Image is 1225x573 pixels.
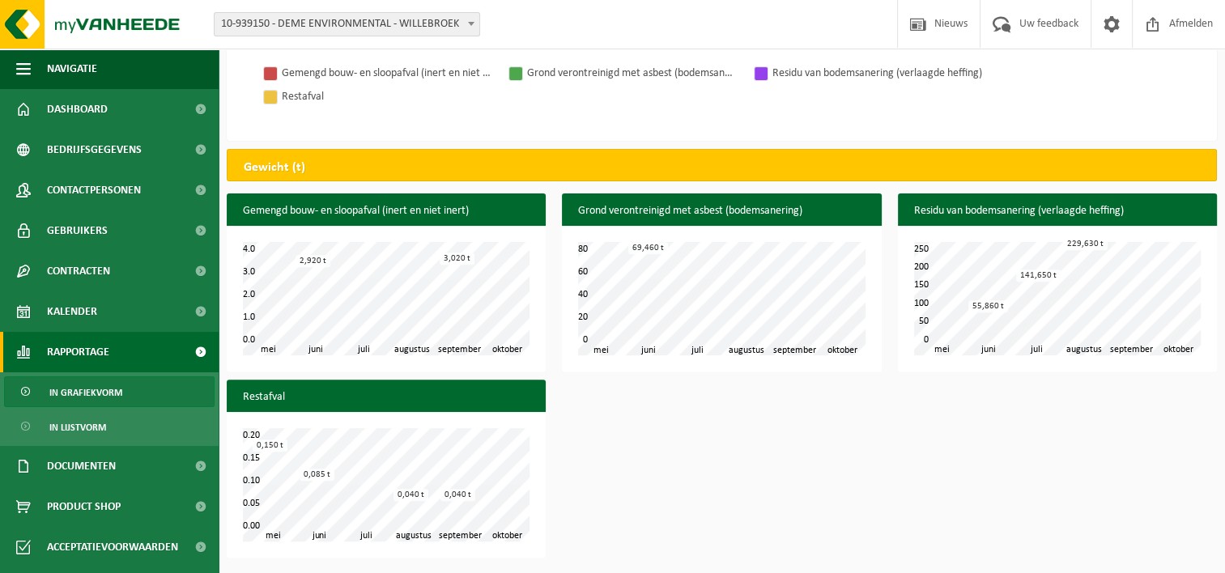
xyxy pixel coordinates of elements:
div: 3,020 t [440,253,474,265]
span: Acceptatievoorwaarden [47,527,178,567]
span: Navigatie [47,49,97,89]
div: 0,040 t [393,489,428,501]
div: 55,860 t [968,300,1008,312]
h2: Gewicht (t) [228,150,321,185]
span: Product Shop [47,486,121,527]
h3: Grond verontreinigd met asbest (bodemsanering) [562,193,881,229]
span: Contactpersonen [47,170,141,210]
h3: Gemengd bouw- en sloopafval (inert en niet inert) [227,193,546,229]
span: Kalender [47,291,97,332]
span: In grafiekvorm [49,377,122,408]
span: Documenten [47,446,116,486]
span: Contracten [47,251,110,291]
h3: Residu van bodemsanering (verlaagde heffing) [898,193,1217,229]
div: 69,460 t [628,242,668,254]
div: 229,630 t [1063,238,1108,250]
div: 2,920 t [296,255,330,267]
span: 10-939150 - DEME ENVIRONMENTAL - WILLEBROEK [214,12,480,36]
span: Rapportage [47,332,109,372]
a: In lijstvorm [4,411,215,442]
span: Gebruikers [47,210,108,251]
span: Dashboard [47,89,108,129]
span: 10-939150 - DEME ENVIRONMENTAL - WILLEBROEK [215,13,479,36]
div: 0,150 t [253,439,287,452]
h3: Restafval [227,380,546,415]
div: 141,650 t [1016,270,1061,282]
div: Grond verontreinigd met asbest (bodemsanering) [527,63,738,83]
div: Residu van bodemsanering (verlaagde heffing) [772,63,983,83]
div: Gemengd bouw- en sloopafval (inert en niet inert) [282,63,492,83]
span: Bedrijfsgegevens [47,129,142,170]
span: In lijstvorm [49,412,106,443]
a: In grafiekvorm [4,376,215,407]
div: Restafval [282,87,492,107]
div: 0,085 t [300,469,334,481]
div: 0,040 t [440,489,475,501]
